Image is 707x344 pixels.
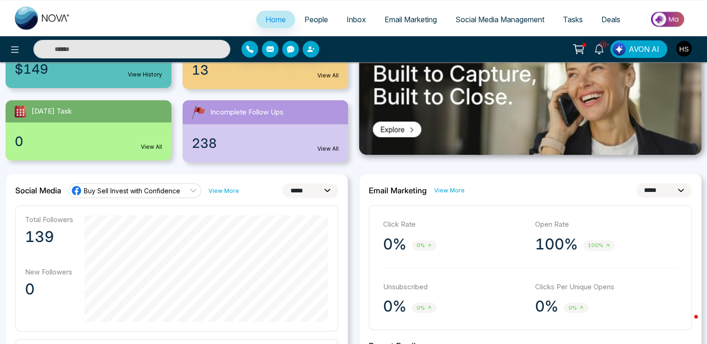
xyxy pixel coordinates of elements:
[317,145,339,153] a: View All
[32,106,72,117] span: [DATE] Task
[192,134,217,153] span: 238
[535,282,678,293] p: Clicks Per Unique Opens
[13,104,28,119] img: todayTask.svg
[564,303,588,313] span: 0%
[535,297,558,316] p: 0%
[25,215,73,224] p: Total Followers
[208,186,239,195] a: View More
[383,235,406,254] p: 0%
[15,186,61,195] h2: Social Media
[634,9,701,30] img: Market-place.gif
[383,219,526,230] p: Click Rate
[256,11,295,28] a: Home
[535,219,678,230] p: Open Rate
[265,15,286,24] span: Home
[385,15,437,24] span: Email Marketing
[141,143,162,151] a: View All
[210,107,284,118] span: Incomplete Follow Ups
[588,40,610,57] a: 10+
[612,43,625,56] img: Lead Flow
[383,297,406,316] p: 0%
[563,15,583,24] span: Tasks
[177,100,354,162] a: Incomplete Follow Ups238View All
[25,268,73,276] p: New Followers
[25,228,73,246] p: 139
[317,71,339,80] a: View All
[15,59,48,79] span: $149
[383,282,526,293] p: Unsubscribed
[446,11,554,28] a: Social Media Management
[675,312,698,335] iframe: Intercom live chat
[676,41,692,57] img: User Avatar
[601,15,620,24] span: Deals
[554,11,592,28] a: Tasks
[434,186,465,195] a: View More
[337,11,375,28] a: Inbox
[455,15,544,24] span: Social Media Management
[412,303,436,313] span: 0%
[84,186,180,195] span: Buy Sell Invest with Confidence
[592,11,630,28] a: Deals
[610,40,667,58] button: AVON AI
[192,60,208,80] span: 13
[15,6,70,30] img: Nova CRM Logo
[599,40,607,49] span: 10+
[535,235,578,254] p: 100%
[375,11,446,28] a: Email Marketing
[629,44,659,55] span: AVON AI
[295,11,337,28] a: People
[369,186,427,195] h2: Email Marketing
[25,280,73,299] p: 0
[412,240,436,251] span: 0%
[304,15,328,24] span: People
[347,15,366,24] span: Inbox
[583,240,615,251] span: 100%
[359,26,701,155] img: .
[15,132,23,151] span: 0
[190,104,207,121] img: followUps.svg
[128,70,162,79] a: View History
